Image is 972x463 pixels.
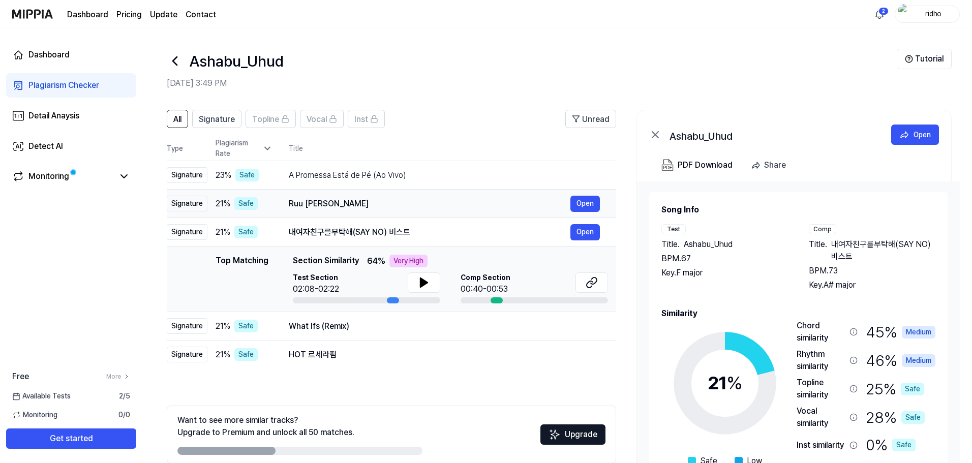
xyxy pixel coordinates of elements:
[216,226,230,238] span: 21 %
[186,9,216,21] a: Contact
[684,238,733,251] span: Ashabu_Uhud
[289,349,600,361] div: HOT 르세라핌
[809,265,936,277] div: BPM. 73
[540,433,605,443] a: SparklesUpgrade
[708,369,743,397] div: 21
[747,155,794,175] button: Share
[367,255,385,267] span: 64 %
[670,129,873,141] div: Ashabu_Uhud
[289,198,570,210] div: Ruu [PERSON_NAME]
[28,110,79,122] div: Detail Anaysis
[726,372,743,394] span: %
[234,348,258,361] div: Safe
[167,196,207,211] div: Signature
[235,169,259,181] div: Safe
[905,55,913,63] img: Help
[565,110,616,128] button: Unread
[661,267,788,279] div: Key. F major
[167,224,207,240] div: Signature
[661,159,674,171] img: PDF Download
[216,198,230,210] span: 21 %
[582,113,610,126] span: Unread
[797,439,845,451] div: Inst similarity
[797,377,845,401] div: Topline similarity
[659,155,735,175] button: PDF Download
[389,255,428,267] div: Very High
[12,410,57,420] span: Monitoring
[6,104,136,128] a: Detail Anaysis
[878,7,889,15] div: 2
[897,49,952,69] button: Tutorial
[28,170,69,182] div: Monitoring
[570,196,600,212] a: Open
[234,226,258,238] div: Safe
[289,169,600,181] div: A Promessa Está de Pé (Ao Vivo)
[6,73,136,98] a: Plagiarism Checker
[661,224,686,234] div: Test
[866,405,925,429] div: 28 %
[661,253,788,265] div: BPM. 67
[106,372,130,381] a: More
[119,391,130,402] span: 2 / 5
[891,125,939,145] button: Open
[150,9,177,21] a: Update
[199,113,235,126] span: Signature
[6,43,136,67] a: Dashboard
[289,320,600,332] div: What Ifs (Remix)
[289,226,570,238] div: 내여자친구를부탁해(SAY NO) 비스트
[234,197,258,210] div: Safe
[67,9,108,21] a: Dashboard
[234,320,258,332] div: Safe
[293,255,359,267] span: Section Similarity
[28,140,63,152] div: Detect AI
[461,272,510,283] span: Comp Section
[167,77,897,89] h2: [DATE] 3:49 PM
[216,320,230,332] span: 21 %
[902,354,935,367] div: Medium
[118,410,130,420] span: 0 / 0
[300,110,344,128] button: Vocal
[252,113,279,126] span: Topline
[809,224,836,234] div: Comp
[289,136,616,161] th: Title
[764,159,786,172] div: Share
[293,272,339,283] span: Test Section
[12,391,71,402] span: Available Tests
[809,279,936,291] div: Key. A# major
[871,6,888,22] button: 알림2
[348,110,385,128] button: Inst
[216,169,231,181] span: 23 %
[307,113,327,126] span: Vocal
[167,110,188,128] button: All
[901,411,925,424] div: Safe
[661,307,935,320] h2: Similarity
[570,224,600,240] button: Open
[797,405,845,429] div: Vocal similarity
[866,434,916,456] div: 0 %
[216,255,268,303] div: Top Matching
[192,110,241,128] button: Signature
[661,238,680,251] span: Title .
[540,424,605,445] button: Upgrade
[246,110,296,128] button: Topline
[898,4,910,24] img: profile
[797,348,845,373] div: Rhythm similarity
[293,283,339,295] div: 02:08-02:22
[167,167,207,183] div: Signature
[866,348,935,373] div: 46 %
[12,170,114,182] a: Monitoring
[797,320,845,344] div: Chord similarity
[866,377,924,401] div: 25 %
[167,318,207,334] div: Signature
[914,8,953,19] div: ridho
[28,79,99,91] div: Plagiarism Checker
[177,414,354,439] div: Want to see more similar tracks? Upgrade to Premium and unlock all 50 matches.
[354,113,368,126] span: Inst
[189,50,284,73] h1: Ashabu_Uhud
[831,238,936,263] span: 내여자친구를부탁해(SAY NO) 비스트
[549,428,561,441] img: Sparkles
[661,204,935,216] h2: Song Info
[173,113,181,126] span: All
